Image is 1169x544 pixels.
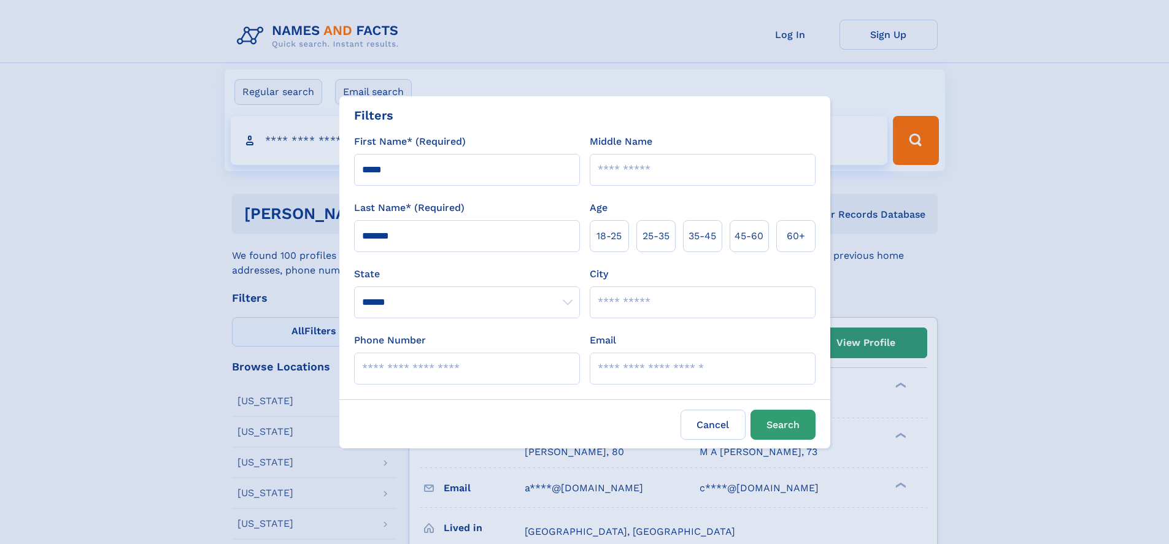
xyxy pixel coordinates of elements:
[590,201,608,215] label: Age
[681,410,746,440] label: Cancel
[750,410,816,440] button: Search
[787,229,805,243] span: 60+
[354,106,393,125] div: Filters
[354,134,466,149] label: First Name* (Required)
[590,134,652,149] label: Middle Name
[689,229,716,243] span: 35‑45
[735,229,763,243] span: 45‑60
[354,267,580,282] label: State
[642,229,669,243] span: 25‑35
[354,333,426,348] label: Phone Number
[354,201,465,215] label: Last Name* (Required)
[590,267,608,282] label: City
[596,229,622,243] span: 18‑25
[590,333,616,348] label: Email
